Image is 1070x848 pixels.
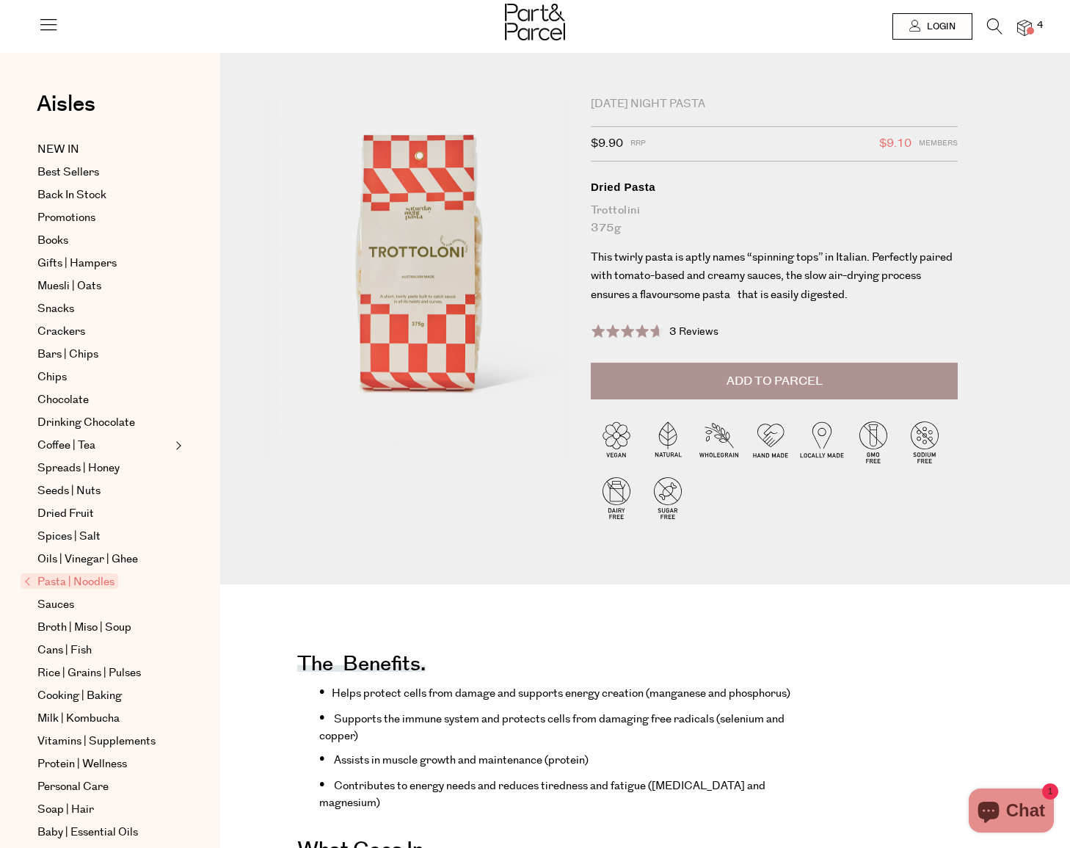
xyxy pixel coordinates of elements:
span: Crackers [37,323,85,341]
span: RRP [630,134,646,153]
span: Contributes to energy needs and reduces tiredness and fatigue ([MEDICAL_DATA] and magnesium) [319,778,765,811]
img: P_P-ICONS-Live_Bec_V11_Sugar_Free.svg [642,472,694,523]
span: Spreads | Honey [37,460,120,477]
span: Add to Parcel [727,373,823,390]
span: Pasta | Noodles [21,573,118,589]
a: Spreads | Honey [37,460,171,477]
span: Members [919,134,958,153]
span: Oils | Vinegar | Ghee [37,551,138,568]
button: Add to Parcel [591,363,958,399]
a: Muesli | Oats [37,278,171,295]
span: This twirly pasta is aptly names “spinning tops” in Italian. Perfectly paired with tomato-based a... [591,250,953,302]
a: Spices | Salt [37,528,171,546]
a: Broth | Miso | Soup [37,619,171,637]
span: $9.90 [591,134,623,153]
a: Vitamins | Supplements [37,733,171,750]
span: Helps protect cells from damage and supports energy creation (manganese and phosphorus) [332,686,790,701]
button: Expand/Collapse Coffee | Tea [172,437,182,454]
a: Cans | Fish [37,642,171,659]
a: Aisles [37,93,95,130]
span: Coffee | Tea [37,437,95,454]
div: Dried Pasta [591,180,958,195]
span: Supports the immune system and protects cells from damaging free radicals (selenium and copper) [319,711,785,744]
span: Snacks [37,300,74,318]
span: Baby | Essential Oils [37,824,138,841]
img: P_P-ICONS-Live_Bec_V11_GMO_Free.svg [848,416,899,468]
img: P_P-ICONS-Live_Bec_V11_Dairy_Free.svg [591,472,642,523]
a: Snacks [37,300,171,318]
a: Login [892,13,972,40]
span: Broth | Miso | Soup [37,619,131,637]
a: Baby | Essential Oils [37,824,171,841]
img: P_P-ICONS-Live_Bec_V11_Wholegrain.svg [694,416,745,468]
a: Sauces [37,596,171,614]
img: P_P-ICONS-Live_Bec_V11_Vegan.svg [591,416,642,468]
span: $9.10 [879,134,911,153]
span: Spices | Salt [37,528,101,546]
a: Chocolate [37,391,171,409]
inbox-online-store-chat: Shopify online store chat [964,789,1058,836]
span: Drinking Chocolate [37,414,135,432]
a: Books [37,232,171,250]
a: Crackers [37,323,171,341]
span: Milk | Kombucha [37,710,120,728]
a: Oils | Vinegar | Ghee [37,551,171,568]
span: Chips [37,369,67,386]
a: Gifts | Hampers [37,255,171,272]
a: Personal Care [37,778,171,796]
a: Bars | Chips [37,346,171,363]
span: Personal Care [37,778,109,796]
span: Vitamins | Supplements [37,733,156,750]
a: Drinking Chocolate [37,414,171,432]
span: NEW IN [37,141,79,159]
span: Gifts | Hampers [37,255,117,272]
span: Best Sellers [37,164,99,181]
a: Coffee | Tea [37,437,171,454]
span: Books [37,232,68,250]
img: Part&Parcel [505,4,565,40]
img: P_P-ICONS-Live_Bec_V11_Sodium_Free.svg [899,416,950,468]
span: Promotions [37,209,95,227]
img: P_P-ICONS-Live_Bec_V11_Locally_Made_2.svg [796,416,848,468]
div: [DATE] Night Pasta [591,97,958,112]
a: Soap | Hair [37,801,171,819]
a: Rice | Grains | Pulses [37,664,171,682]
a: Protein | Wellness [37,755,171,773]
span: Muesli | Oats [37,278,101,295]
a: 4 [1017,20,1032,35]
span: Assists in muscle growth and maintenance (protein) [334,753,589,768]
span: Seeds | Nuts [37,482,101,500]
span: Protein | Wellness [37,755,127,773]
a: Chips [37,369,171,386]
span: Rice | Grains | Pulses [37,664,141,682]
img: P_P-ICONS-Live_Bec_V11_Natural.svg [642,416,694,468]
a: Promotions [37,209,171,227]
a: Pasta | Noodles [24,573,171,591]
a: Cooking | Baking [37,687,171,705]
span: Cooking | Baking [37,687,122,705]
h4: The benefits. [297,662,426,672]
span: Dried Fruit [37,505,94,523]
a: Milk | Kombucha [37,710,171,728]
span: Soap | Hair [37,801,94,819]
a: Back In Stock [37,186,171,204]
span: Sauces [37,596,74,614]
span: 4 [1033,19,1047,32]
a: Best Sellers [37,164,171,181]
span: Chocolate [37,391,89,409]
span: 3 Reviews [669,325,718,339]
span: Cans | Fish [37,642,92,659]
span: Bars | Chips [37,346,98,363]
a: Seeds | Nuts [37,482,171,500]
a: NEW IN [37,141,171,159]
span: Login [923,21,956,33]
div: Trottolini 375g [591,202,958,237]
img: P_P-ICONS-Live_Bec_V11_Handmade.svg [745,416,796,468]
span: Aisles [37,88,95,120]
img: Dried Pasta [264,97,569,457]
a: Dried Fruit [37,505,171,523]
span: Back In Stock [37,186,106,204]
